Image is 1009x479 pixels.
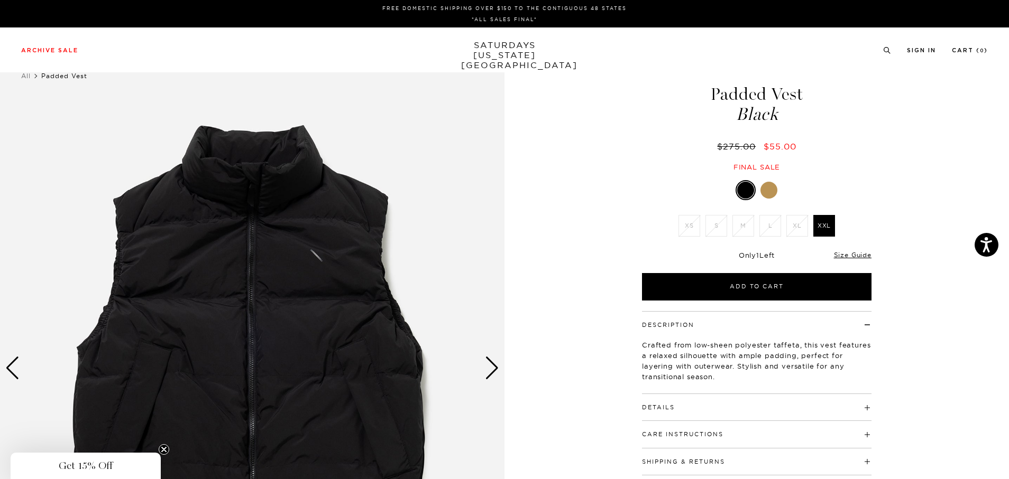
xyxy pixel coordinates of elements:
button: Close teaser [159,444,169,455]
p: FREE DOMESTIC SHIPPING OVER $150 TO THE CONTIGUOUS 48 STATES [25,4,984,12]
div: Previous slide [5,356,20,380]
p: Crafted from low-sheen polyester taffeta, this vest features a relaxed silhouette with ample padd... [642,340,872,382]
a: Sign In [907,48,936,53]
div: Only Left [642,251,872,260]
a: All [21,72,31,80]
p: *ALL SALES FINAL* [25,15,984,23]
a: Size Guide [834,251,872,259]
label: XXL [813,215,835,237]
button: Shipping & Returns [642,459,725,465]
a: Cart (0) [952,48,988,53]
div: Final sale [640,163,873,172]
button: Add to Cart [642,273,872,300]
span: $55.00 [764,141,796,152]
span: 1 [756,251,759,259]
a: SATURDAYS[US_STATE][GEOGRAPHIC_DATA] [461,40,548,70]
span: Black [640,106,873,123]
span: Get 15% Off [59,459,113,472]
button: Care Instructions [642,431,723,437]
small: 0 [980,49,984,53]
button: Description [642,322,694,328]
div: Get 15% OffClose teaser [11,453,161,479]
a: Archive Sale [21,48,78,53]
h1: Padded Vest [640,86,873,123]
del: $275.00 [717,141,760,152]
div: Next slide [485,356,499,380]
span: Padded Vest [41,72,87,80]
button: Details [642,405,675,410]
